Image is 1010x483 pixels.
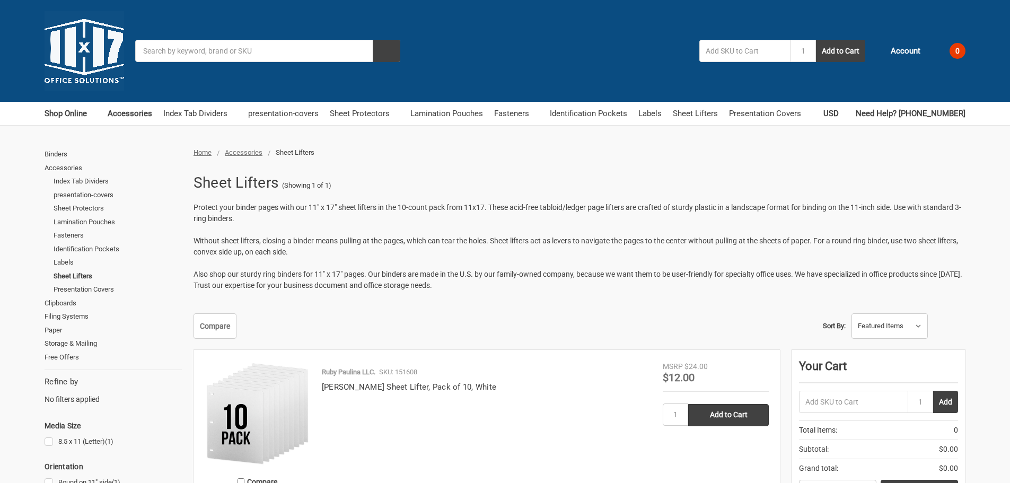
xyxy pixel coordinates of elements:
a: Sheet Lifters [673,102,718,125]
a: Compare [194,313,236,339]
a: Index Tab Dividers [54,174,182,188]
a: Accessories [225,148,262,156]
a: 0 [932,37,965,65]
p: SKU: 151608 [379,367,417,377]
span: Grand total: [799,463,838,474]
h5: Media Size [45,419,182,432]
div: MSRP [663,361,683,372]
a: Storage & Mailing [45,337,182,350]
a: Free Offers [45,350,182,364]
span: $24.00 [684,362,708,371]
a: Sheet Protectors [330,102,399,125]
button: Add [933,391,958,413]
a: USD [823,102,845,125]
a: Account [876,37,920,65]
span: Subtotal: [799,444,829,455]
a: Accessories [108,102,152,125]
div: Your Cart [799,357,958,383]
a: Identification Pockets [550,102,627,125]
img: 11x17.com [45,11,124,91]
a: Presentation Covers [729,102,801,125]
a: Need Help? [PHONE_NUMBER] [856,102,965,125]
h5: Orientation [45,460,182,473]
span: $0.00 [939,463,958,474]
a: presentation-covers [248,102,319,125]
a: Sheet Protectors [54,201,182,215]
span: Account [891,45,920,57]
a: Labels [54,256,182,269]
button: Add to Cart [816,40,865,62]
span: Sheet Lifters [276,148,314,156]
a: Presentation Covers [54,283,182,296]
p: Ruby Paulina LLC. [322,367,375,377]
a: Filing Systems [45,310,182,323]
span: (Showing 1 of 1) [282,180,331,191]
span: $12.00 [663,371,695,384]
a: Fasteners [54,229,182,242]
a: Accessories [45,161,182,175]
a: [PERSON_NAME] Sheet Lifter, Pack of 10, White [322,382,496,392]
a: Index Tab Dividers [163,102,237,125]
a: Clipboards [45,296,182,310]
a: Lamination Pouches [410,102,483,125]
a: 8.5 x 11 (Letter)(1) [45,435,182,449]
a: Shop Online [45,102,96,125]
a: Labels [638,102,662,125]
h5: Refine by [45,376,182,388]
a: Lamination Pouches [54,215,182,229]
input: Search by keyword, brand or SKU [135,40,400,62]
div: No filters applied [45,376,182,405]
span: $0.00 [939,444,958,455]
span: 0 [954,425,958,436]
span: (1) [105,437,113,445]
a: Sheet Lifters [54,269,182,283]
h1: Sheet Lifters [194,169,278,197]
input: Add SKU to Cart [799,391,908,413]
a: Paper [45,323,182,337]
a: Fasteners [494,102,539,125]
label: Sort By: [823,318,846,334]
a: Identification Pockets [54,242,182,256]
a: Binders [45,147,182,161]
span: 0 [950,43,965,59]
input: Add to Cart [688,404,769,426]
a: Home [194,148,212,156]
span: Without sheet lifters, closing a binder means pulling at the pages, which can tear the holes. She... [194,236,958,256]
img: Ruby Paulina Sheet Lifter, Pack of 10, White [205,361,311,467]
a: presentation-covers [54,188,182,202]
input: Add SKU to Cart [699,40,791,62]
span: Protect your binder pages with our 11" x 17" sheet lifters in the 10-count pack from 11x17. These... [194,203,961,223]
span: Also shop our sturdy ring binders for 11" x 17" pages. Our binders are made in the U.S. by our fa... [194,270,962,289]
span: Total Items: [799,425,837,436]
